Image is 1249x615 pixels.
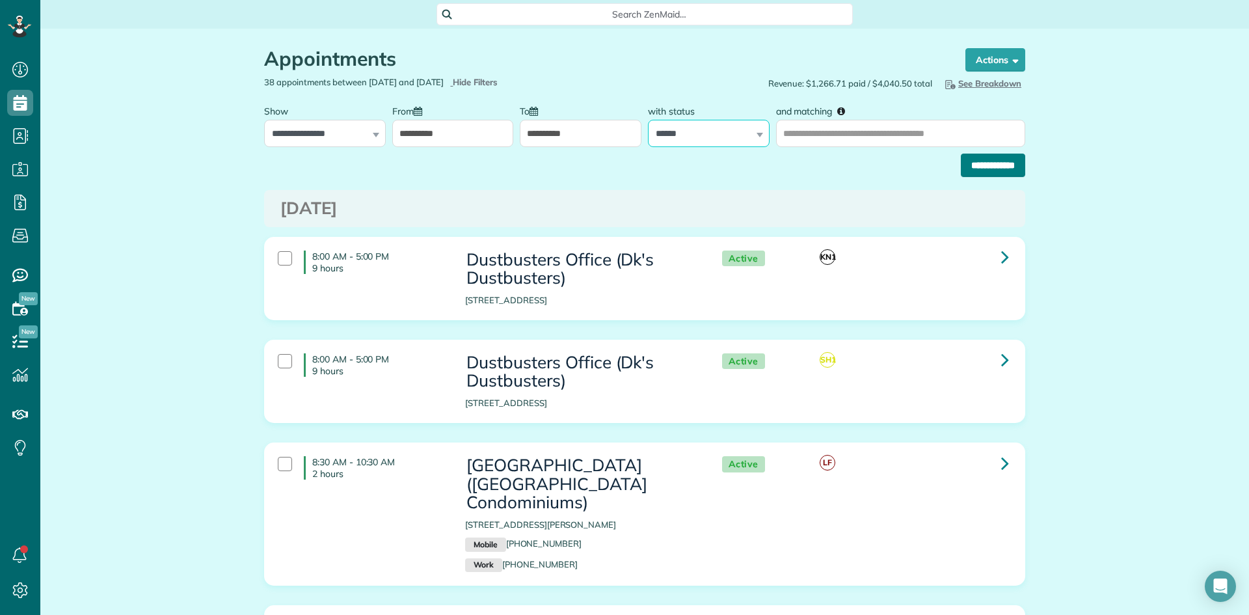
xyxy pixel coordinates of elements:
[939,76,1025,90] button: See Breakdown
[453,76,498,89] span: Hide Filters
[312,365,446,377] p: 9 hours
[465,519,695,531] p: [STREET_ADDRESS][PERSON_NAME]
[465,558,502,573] small: Work
[19,292,38,305] span: New
[768,77,932,90] span: Revenue: $1,266.71 paid / $4,040.50 total
[312,468,446,480] p: 2 hours
[465,251,695,288] h3: Dustbusters Office (Dk's Dustbusters)
[943,78,1021,89] span: See Breakdown
[722,251,765,267] span: Active
[465,397,695,409] p: [STREET_ADDRESS]
[1205,571,1236,602] div: Open Intercom Messenger
[820,455,835,471] span: LF
[465,294,695,307] p: [STREET_ADDRESS]
[722,456,765,472] span: Active
[776,98,855,122] label: and matching
[312,262,446,274] p: 9 hours
[392,98,429,122] label: From
[465,538,505,552] small: Mobile
[965,48,1025,72] button: Actions
[820,352,835,368] span: SH1
[465,559,578,569] a: Work[PHONE_NUMBER]
[304,456,446,480] h4: 8:30 AM - 10:30 AM
[280,199,1009,218] h3: [DATE]
[465,353,695,390] h3: Dustbusters Office (Dk's Dustbusters)
[304,251,446,274] h4: 8:00 AM - 5:00 PM
[450,77,498,87] a: Hide Filters
[19,325,38,338] span: New
[465,456,695,512] h3: [GEOGRAPHIC_DATA] ([GEOGRAPHIC_DATA] Condominiums)
[520,98,544,122] label: To
[304,353,446,377] h4: 8:00 AM - 5:00 PM
[465,538,582,549] a: Mobile[PHONE_NUMBER]
[722,353,765,370] span: Active
[264,48,941,70] h1: Appointments
[254,76,645,89] div: 38 appointments between [DATE] and [DATE]
[820,249,835,265] span: KN1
